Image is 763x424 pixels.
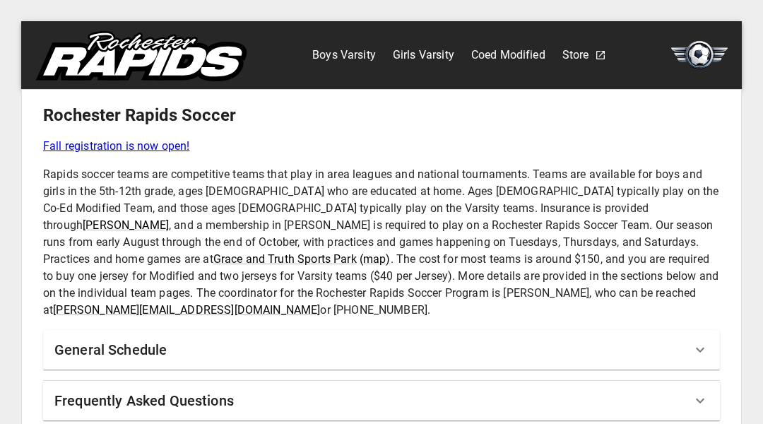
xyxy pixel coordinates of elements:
[43,166,720,319] p: Rapids soccer teams are competitive teams that play in area leagues and national tournaments. Tea...
[83,218,169,232] a: [PERSON_NAME]
[43,330,720,370] div: General Schedule
[312,44,376,66] a: Boys Varsity
[213,252,357,266] a: Grace and Truth Sports Park
[562,44,589,66] a: Store
[54,338,167,361] h6: General Schedule
[393,44,454,66] a: Girls Varsity
[35,31,247,81] img: rapids.svg
[43,138,720,155] a: Fall registration is now open!
[43,381,720,420] div: Frequently Asked Questions
[671,41,728,69] img: soccer.svg
[360,252,391,266] a: (map)
[471,44,545,66] a: Coed Modified
[43,104,720,126] h5: Rochester Rapids Soccer
[53,303,320,317] a: [PERSON_NAME][EMAIL_ADDRESS][DOMAIN_NAME]
[54,389,234,412] h6: Frequently Asked Questions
